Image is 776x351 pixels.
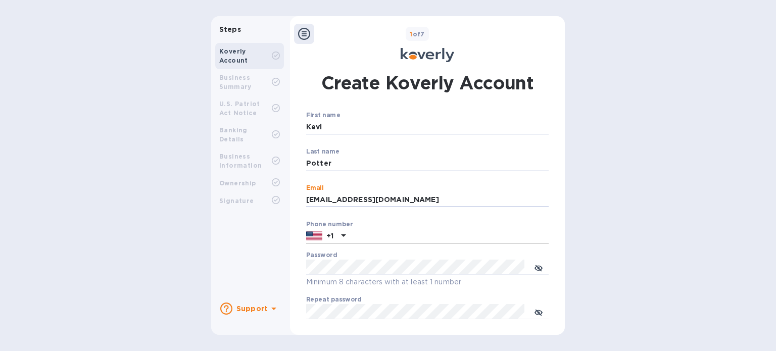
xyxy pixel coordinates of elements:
h1: Create Koverly Account [321,70,534,95]
b: Steps [219,25,241,33]
b: Banking Details [219,126,248,143]
button: toggle password visibility [528,257,549,277]
label: Last name [306,148,339,155]
input: Enter your last name [306,156,549,171]
label: Phone number [306,221,353,227]
p: Minimum 8 characters with at least 1 number [306,276,549,288]
img: US [306,230,322,241]
b: Business Summary [219,74,252,90]
b: of 7 [410,30,425,38]
b: Koverly Account [219,47,248,64]
label: First name [306,113,340,119]
span: 1 [410,30,412,38]
label: Email [306,185,324,191]
button: toggle password visibility [528,302,549,322]
b: U.S. Patriot Act Notice [219,100,260,117]
p: +1 [326,231,333,241]
input: Email [306,192,549,208]
b: Signature [219,197,254,205]
input: Enter your first name [306,120,549,135]
b: Ownership [219,179,256,187]
label: Password [306,253,337,259]
b: Support [236,305,268,313]
b: Business Information [219,153,262,169]
label: Repeat password [306,297,362,303]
